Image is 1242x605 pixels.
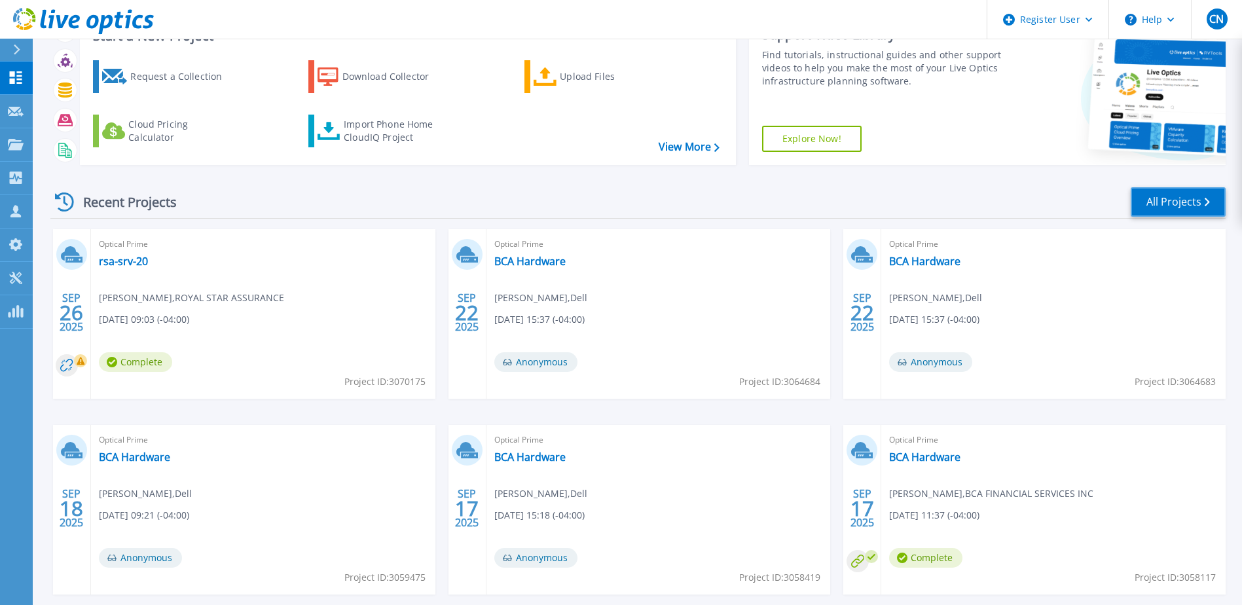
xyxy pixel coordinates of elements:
[99,486,192,501] span: [PERSON_NAME] , Dell
[889,312,979,327] span: [DATE] 15:37 (-04:00)
[889,486,1093,501] span: [PERSON_NAME] , BCA FINANCIAL SERVICES INC
[762,126,862,152] a: Explore Now!
[889,548,962,568] span: Complete
[455,307,479,318] span: 22
[889,450,960,464] a: BCA Hardware
[762,48,1005,88] div: Find tutorials, instructional guides and other support videos to help you make the most of your L...
[50,186,194,218] div: Recent Projects
[889,237,1218,251] span: Optical Prime
[494,352,577,372] span: Anonymous
[99,352,172,372] span: Complete
[494,508,585,522] span: [DATE] 15:18 (-04:00)
[59,485,84,532] div: SEP 2025
[308,60,454,93] a: Download Collector
[494,548,577,568] span: Anonymous
[494,312,585,327] span: [DATE] 15:37 (-04:00)
[99,237,428,251] span: Optical Prime
[494,486,587,501] span: [PERSON_NAME] , Dell
[344,118,446,144] div: Import Phone Home CloudIQ Project
[889,291,982,305] span: [PERSON_NAME] , Dell
[889,255,960,268] a: BCA Hardware
[93,60,239,93] a: Request a Collection
[93,29,719,43] h3: Start a New Project
[494,237,823,251] span: Optical Prime
[344,375,426,389] span: Project ID: 3070175
[99,433,428,447] span: Optical Prime
[850,485,875,532] div: SEP 2025
[1135,375,1216,389] span: Project ID: 3064683
[455,503,479,514] span: 17
[342,64,447,90] div: Download Collector
[99,291,284,305] span: [PERSON_NAME] , ROYAL STAR ASSURANCE
[454,289,479,337] div: SEP 2025
[99,255,148,268] a: rsa-srv-20
[850,289,875,337] div: SEP 2025
[560,64,665,90] div: Upload Files
[1135,570,1216,585] span: Project ID: 3058117
[130,64,235,90] div: Request a Collection
[524,60,670,93] a: Upload Files
[889,433,1218,447] span: Optical Prime
[889,508,979,522] span: [DATE] 11:37 (-04:00)
[454,485,479,532] div: SEP 2025
[99,548,182,568] span: Anonymous
[60,307,83,318] span: 26
[494,291,587,305] span: [PERSON_NAME] , Dell
[344,570,426,585] span: Project ID: 3059475
[59,289,84,337] div: SEP 2025
[99,450,170,464] a: BCA Hardware
[60,503,83,514] span: 18
[128,118,233,144] div: Cloud Pricing Calculator
[659,141,720,153] a: View More
[739,570,820,585] span: Project ID: 3058419
[889,352,972,372] span: Anonymous
[93,115,239,147] a: Cloud Pricing Calculator
[99,508,189,522] span: [DATE] 09:21 (-04:00)
[494,255,566,268] a: BCA Hardware
[850,503,874,514] span: 17
[494,450,566,464] a: BCA Hardware
[739,375,820,389] span: Project ID: 3064684
[99,312,189,327] span: [DATE] 09:03 (-04:00)
[1131,187,1226,217] a: All Projects
[1209,14,1224,24] span: CN
[494,433,823,447] span: Optical Prime
[850,307,874,318] span: 22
